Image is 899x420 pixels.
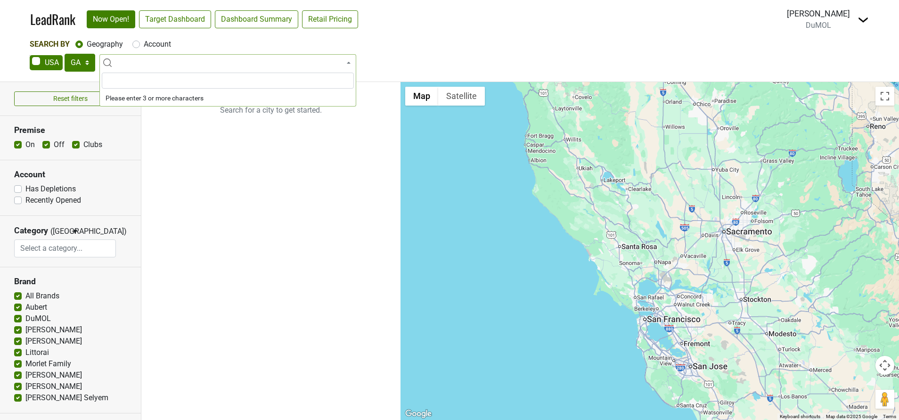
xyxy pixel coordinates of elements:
[144,39,171,50] label: Account
[14,226,48,236] h3: Category
[787,8,850,20] div: [PERSON_NAME]
[25,302,47,313] label: Aubert
[826,414,877,419] span: Map data ©2025 Google
[25,139,35,150] label: On
[54,139,65,150] label: Off
[858,14,869,25] img: Dropdown Menu
[100,91,356,106] li: Please enter 3 or more characters
[25,324,82,336] label: [PERSON_NAME]
[875,87,894,106] button: Toggle fullscreen view
[403,408,434,420] a: Open this area in Google Maps (opens a new window)
[403,408,434,420] img: Google
[25,381,82,392] label: [PERSON_NAME]
[14,277,127,287] h3: Brand
[87,39,123,50] label: Geography
[25,313,51,324] label: DuMOL
[875,356,894,375] button: Map camera controls
[50,226,69,239] span: ([GEOGRAPHIC_DATA])
[875,390,894,409] button: Drag Pegman onto the map to open Street View
[438,87,485,106] button: Show satellite imagery
[14,125,127,135] h3: Premise
[806,21,831,30] span: DuMOL
[30,40,70,49] span: Search By
[25,370,82,381] label: [PERSON_NAME]
[30,9,75,29] a: LeadRank
[883,414,896,419] a: Terms (opens in new tab)
[25,183,76,195] label: Has Depletions
[14,170,127,180] h3: Account
[215,10,298,28] a: Dashboard Summary
[25,195,81,206] label: Recently Opened
[139,10,211,28] a: Target Dashboard
[405,87,438,106] button: Show street map
[25,358,71,370] label: Morlet Family
[72,227,79,236] span: ▼
[25,347,49,358] label: Littorai
[14,91,127,106] button: Reset filters
[87,10,135,28] a: Now Open!
[25,392,108,404] label: [PERSON_NAME] Selyem
[302,10,358,28] a: Retail Pricing
[25,336,82,347] label: [PERSON_NAME]
[83,139,102,150] label: Clubs
[25,290,59,302] label: All Brands
[141,82,400,139] p: Search for a city to get started.
[780,413,820,420] button: Keyboard shortcuts
[15,239,115,257] input: Select a category...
